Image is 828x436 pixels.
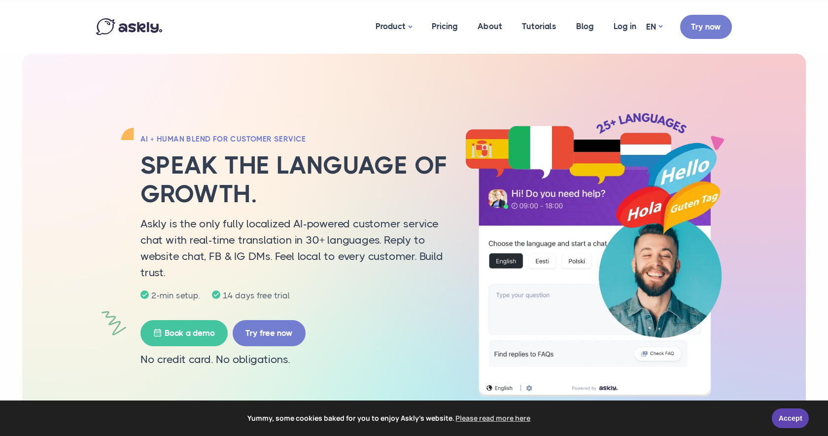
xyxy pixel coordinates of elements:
h1: Speak the language of growth. [140,151,451,208]
p: No credit card. No obligations. [140,351,451,368]
img: Askly [96,18,162,35]
a: About [468,2,512,50]
a: learn more about cookies [454,411,532,426]
p: Askly is the only fully localized AI-powered customer service chat with real-time translation in ... [140,216,451,281]
span: Yummy, some cookies baked for you to enjoy Askly's website. [14,411,765,426]
a: Pricing [422,2,468,50]
iframe: Askly chat [796,355,821,404]
span: 14 days free trial [220,291,292,300]
img: chat-window-multilanguage-ai.webp [466,113,722,397]
a: EN [646,20,662,34]
a: Try now [680,15,732,39]
a: Blog [566,2,604,50]
a: Tutorials [512,2,566,50]
h2: AI + HUMAN BLEND FOR CUSTOMER SERVICE [140,134,451,144]
a: Log in [604,2,646,50]
a: Product [366,2,422,51]
span: 2-min setup. [149,291,202,300]
a: Try free now [233,320,306,346]
a: Accept [772,408,809,428]
a: Book a demo [140,320,228,346]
